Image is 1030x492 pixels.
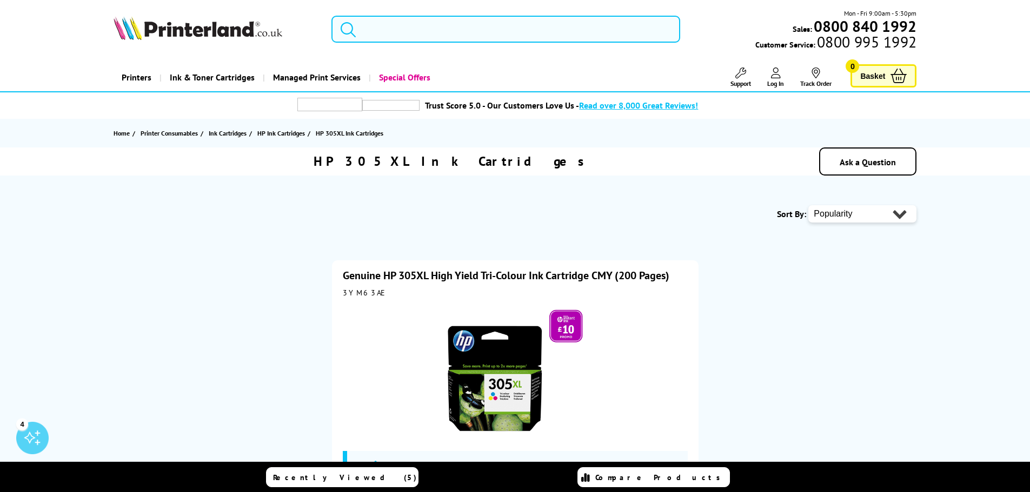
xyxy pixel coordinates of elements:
[170,64,255,91] span: Ink & Toner Cartridges
[257,127,308,139] a: HP Ink Cartridges
[114,16,318,42] a: Printerland Logo
[850,64,916,87] a: Basket 0
[343,268,669,282] a: Genuine HP 305XL High Yield Tri-Colour Ink Cartridge CMY (200 Pages)
[777,208,806,219] span: Sort By:
[257,127,305,139] span: HP Ink Cartridges
[755,37,916,50] span: Customer Service:
[730,68,751,87] a: Support
[730,79,751,87] span: Support
[860,69,885,83] span: Basket
[314,153,591,170] h1: HP 305XL Ink Cartridges
[141,127,198,139] span: Printer Consumables
[114,127,132,139] a: Home
[160,64,263,91] a: Ink & Toner Cartridges
[297,98,362,111] img: trustpilot rating
[793,24,812,34] span: Sales:
[266,467,418,487] a: Recently Viewed (5)
[577,467,730,487] a: Compare Products
[316,129,383,137] span: HP 305XL Ink Cartridges
[767,79,784,87] span: Log In
[595,473,726,482] span: Compare Products
[382,459,475,470] span: £10 HP Instant Ink Credit
[114,64,160,91] a: Printers
[141,127,201,139] a: Printer Consumables
[425,100,698,111] a: Trust Score 5.0 - Our Customers Love Us -Read over 8,000 Great Reviews!
[814,16,916,36] b: 0800 840 1992
[844,8,916,18] span: Mon - Fri 9:00am - 5:30pm
[767,68,784,87] a: Log In
[579,100,698,111] span: Read over 8,000 Great Reviews!
[840,157,896,167] a: Ask a Question
[800,68,832,87] a: Track Order
[369,64,438,91] a: Special Offers
[114,16,282,40] img: Printerland Logo
[812,21,916,31] a: 0800 840 1992
[846,59,859,73] span: 0
[815,37,916,47] span: 0800 995 1992
[209,127,249,139] a: Ink Cartridges
[16,418,28,430] div: 4
[273,473,417,482] span: Recently Viewed (5)
[362,100,420,111] img: trustpilot rating
[209,127,247,139] span: Ink Cartridges
[343,288,688,298] div: 3YM63AE
[263,64,369,91] a: Managed Print Services
[448,303,583,438] img: HP 305XL High Yield Tri-Colour Ink Cartridge CMY (200 Pages)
